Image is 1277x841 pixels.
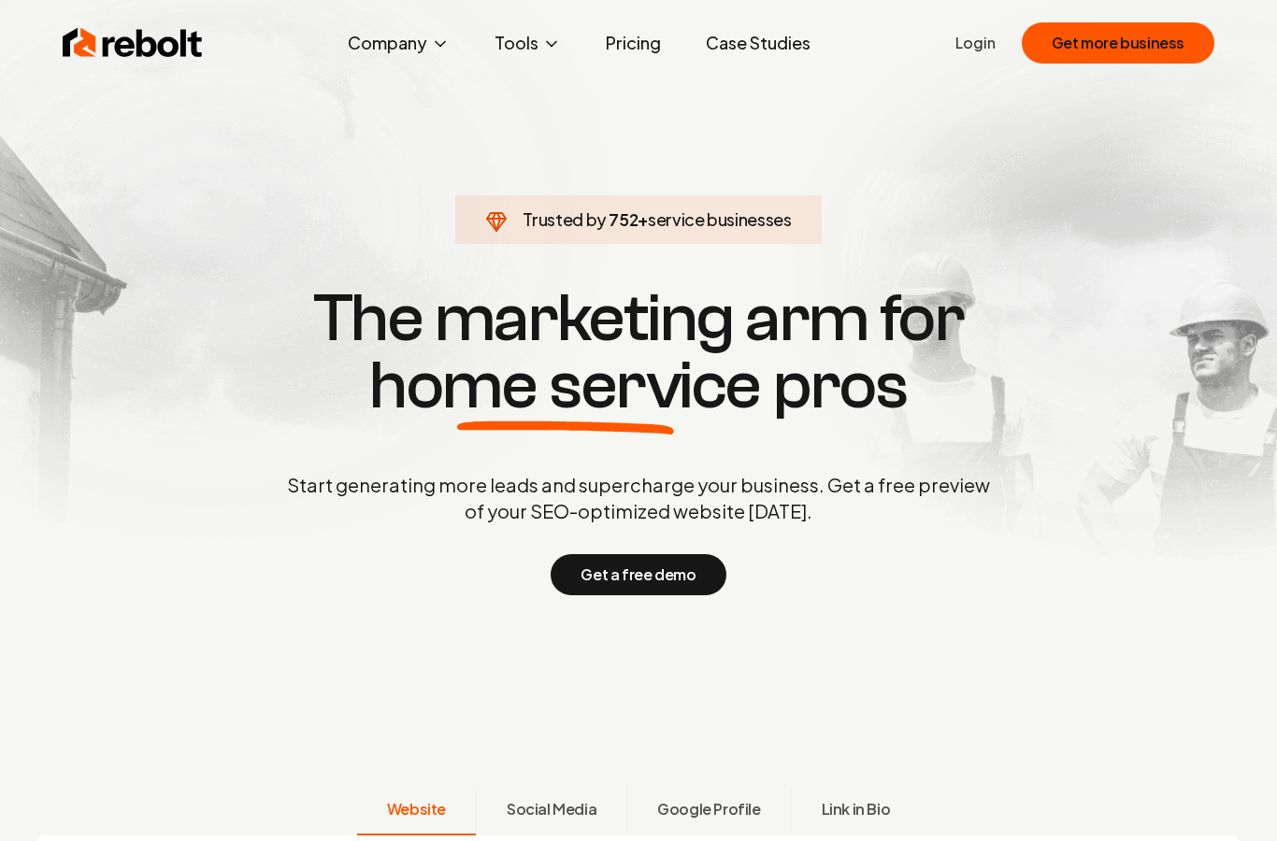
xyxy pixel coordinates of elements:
span: home service [369,352,761,420]
button: Link in Bio [791,787,921,835]
span: Website [387,798,446,820]
span: service businesses [648,208,792,230]
button: Social Media [476,787,626,835]
span: Trusted by [523,208,606,230]
p: Start generating more leads and supercharge your business. Get a free preview of your SEO-optimiz... [283,472,994,524]
a: Login [955,32,996,54]
span: Google Profile [657,798,760,820]
span: Social Media [507,798,596,820]
button: Google Profile [626,787,790,835]
span: Link in Bio [822,798,891,820]
button: Company [333,24,465,62]
span: + [638,208,648,230]
a: Pricing [591,24,676,62]
button: Get more business [1022,22,1214,64]
button: Website [357,787,476,835]
button: Tools [480,24,576,62]
img: Rebolt Logo [63,24,203,62]
span: 752 [609,207,638,233]
h1: The marketing arm for pros [190,285,1087,420]
a: Case Studies [691,24,825,62]
button: Get a free demo [551,554,725,595]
